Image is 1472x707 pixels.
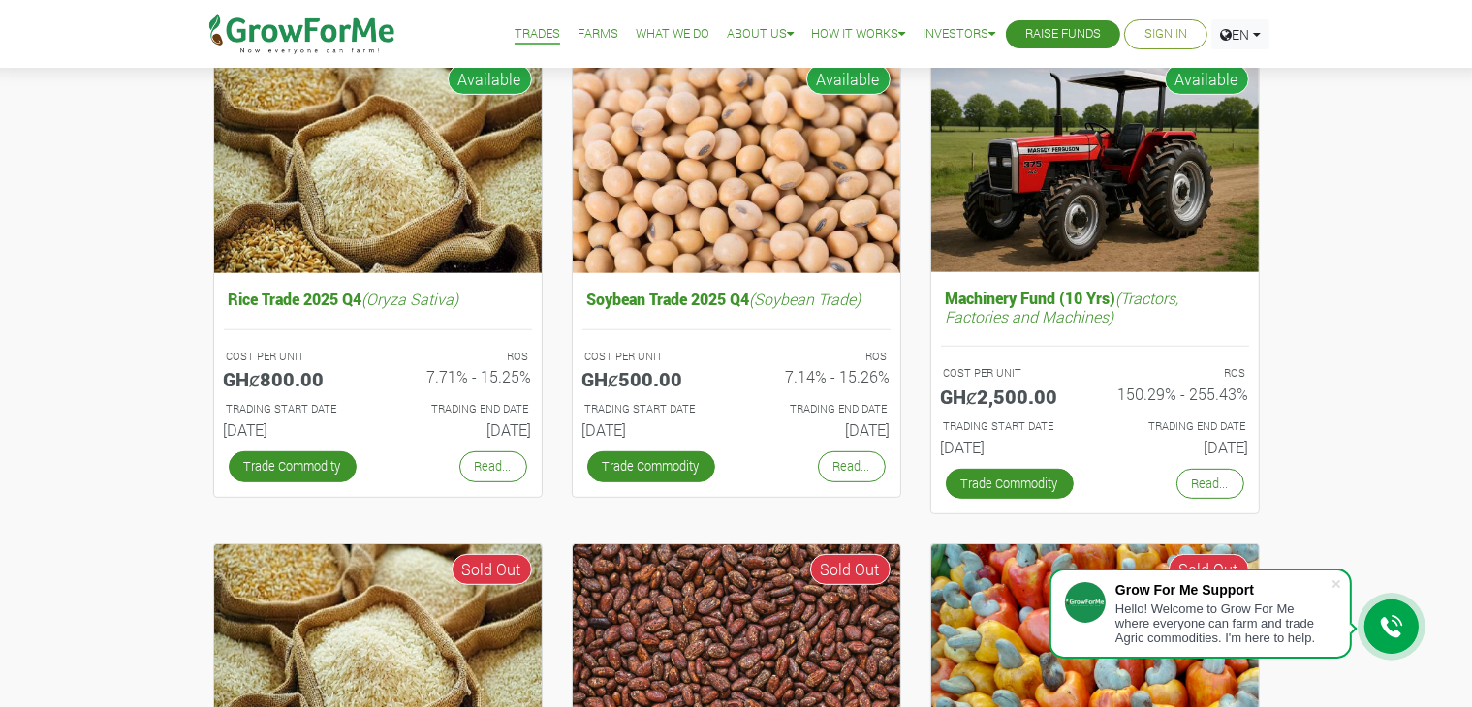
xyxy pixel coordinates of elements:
[578,24,618,45] a: Farms
[1110,438,1249,456] h6: [DATE]
[941,384,1081,408] h5: GHȼ2,500.00
[448,64,532,95] span: Available
[224,367,363,390] h5: GHȼ800.00
[392,367,532,385] h6: 7.71% - 15.25%
[362,289,459,309] i: (Oryza Sativa)
[941,284,1249,464] a: Machinery Fund (10 Yrs)(Tractors, Factories and Machines) COST PER UNIT GHȼ2,500.00 ROS 150.29% -...
[944,418,1078,435] p: Estimated Trading Start Date
[754,349,888,365] p: ROS
[452,554,532,585] span: Sold Out
[585,349,719,365] p: COST PER UNIT
[1115,601,1331,645] div: Hello! Welcome to Grow For Me where everyone can farm and trade Agric commodities. I'm here to help.
[941,284,1249,330] h5: Machinery Fund (10 Yrs)
[214,54,542,274] img: growforme image
[582,285,891,313] h5: Soybean Trade 2025 Q4
[459,451,527,481] a: Read...
[227,401,360,417] p: Estimated Trading Start Date
[751,367,891,385] h6: 7.14% - 15.26%
[810,554,891,585] span: Sold Out
[582,420,722,439] h6: [DATE]
[811,24,905,45] a: How it Works
[515,24,560,45] a: Trades
[224,285,532,446] a: Rice Trade 2025 Q4(Oryza Sativa) COST PER UNIT GHȼ800.00 ROS 7.71% - 15.25% TRADING START DATE [D...
[941,438,1081,456] h6: [DATE]
[1165,64,1249,95] span: Available
[818,451,886,481] a: Read...
[751,420,891,439] h6: [DATE]
[946,288,1179,326] i: (Tractors, Factories and Machines)
[392,420,532,439] h6: [DATE]
[585,401,719,417] p: Estimated Trading Start Date
[1169,554,1249,585] span: Sold Out
[395,401,529,417] p: Estimated Trading End Date
[224,285,532,313] h5: Rice Trade 2025 Q4
[229,451,357,481] a: Trade Commodity
[636,24,709,45] a: What We Do
[750,289,861,309] i: (Soybean Trade)
[806,64,891,95] span: Available
[754,401,888,417] p: Estimated Trading End Date
[224,420,363,439] h6: [DATE]
[573,54,900,274] img: growforme image
[227,349,360,365] p: COST PER UNIT
[923,24,995,45] a: Investors
[395,349,529,365] p: ROS
[944,365,1078,382] p: COST PER UNIT
[1211,19,1269,49] a: EN
[1176,469,1244,499] a: Read...
[587,451,715,481] a: Trade Commodity
[1112,418,1246,435] p: Estimated Trading End Date
[727,24,794,45] a: About Us
[931,54,1259,272] img: growforme image
[1112,365,1246,382] p: ROS
[1115,582,1331,598] div: Grow For Me Support
[1144,24,1187,45] a: Sign In
[582,367,722,390] h5: GHȼ500.00
[582,285,891,446] a: Soybean Trade 2025 Q4(Soybean Trade) COST PER UNIT GHȼ500.00 ROS 7.14% - 15.26% TRADING START DAT...
[1110,384,1249,403] h6: 150.29% - 255.43%
[946,469,1074,499] a: Trade Commodity
[1025,24,1101,45] a: Raise Funds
